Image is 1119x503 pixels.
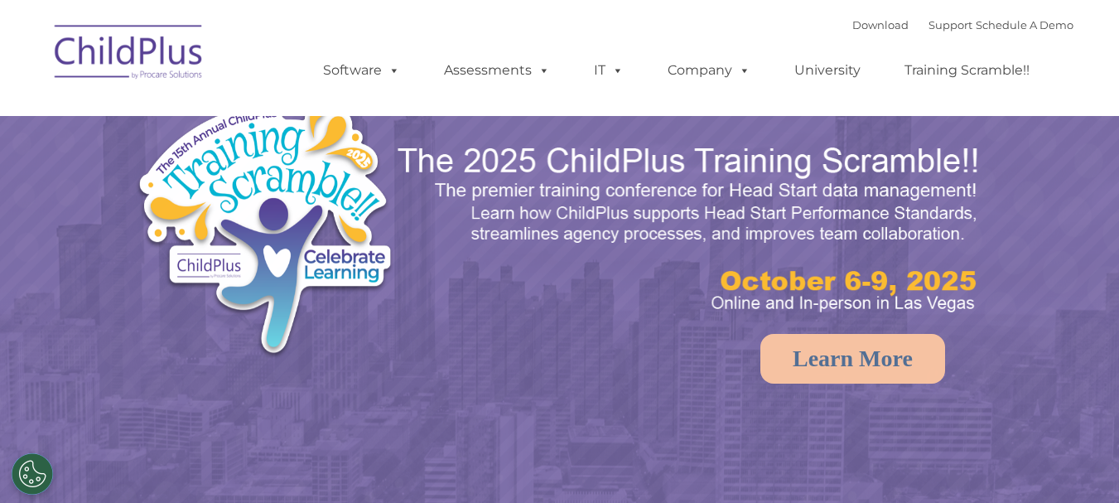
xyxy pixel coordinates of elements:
[46,13,212,96] img: ChildPlus by Procare Solutions
[760,334,945,384] a: Learn More
[928,18,972,31] a: Support
[778,54,877,87] a: University
[306,54,417,87] a: Software
[427,54,567,87] a: Assessments
[651,54,767,87] a: Company
[852,18,1073,31] font: |
[976,18,1073,31] a: Schedule A Demo
[577,54,640,87] a: IT
[12,453,53,495] button: Cookies Settings
[888,54,1046,87] a: Training Scramble!!
[852,18,909,31] a: Download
